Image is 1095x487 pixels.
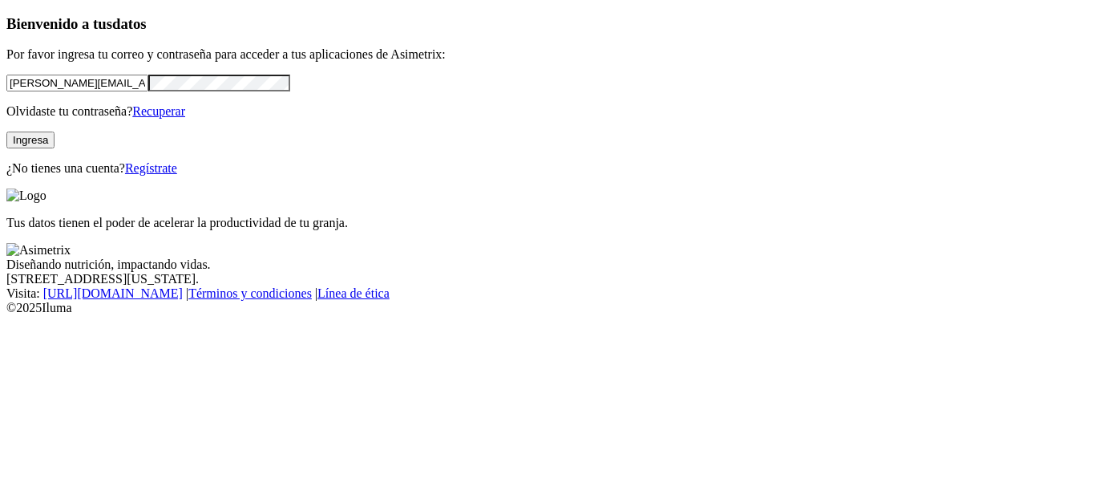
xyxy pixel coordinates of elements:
a: Regístrate [125,161,177,175]
div: © 2025 Iluma [6,301,1089,315]
a: [URL][DOMAIN_NAME] [43,286,183,300]
a: Línea de ética [317,286,390,300]
input: Tu correo [6,75,148,91]
img: Asimetrix [6,243,71,258]
p: Por favor ingresa tu correo y contraseña para acceder a tus aplicaciones de Asimetrix: [6,47,1089,62]
div: [STREET_ADDRESS][US_STATE]. [6,272,1089,286]
p: Tus datos tienen el poder de acelerar la productividad de tu granja. [6,216,1089,230]
a: Recuperar [132,104,185,118]
p: ¿No tienes una cuenta? [6,161,1089,176]
a: Términos y condiciones [188,286,312,300]
button: Ingresa [6,132,55,148]
img: Logo [6,189,46,203]
p: Olvidaste tu contraseña? [6,104,1089,119]
h3: Bienvenido a tus [6,15,1089,33]
span: datos [112,15,147,32]
div: Visita : | | [6,286,1089,301]
div: Diseñando nutrición, impactando vidas. [6,258,1089,272]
